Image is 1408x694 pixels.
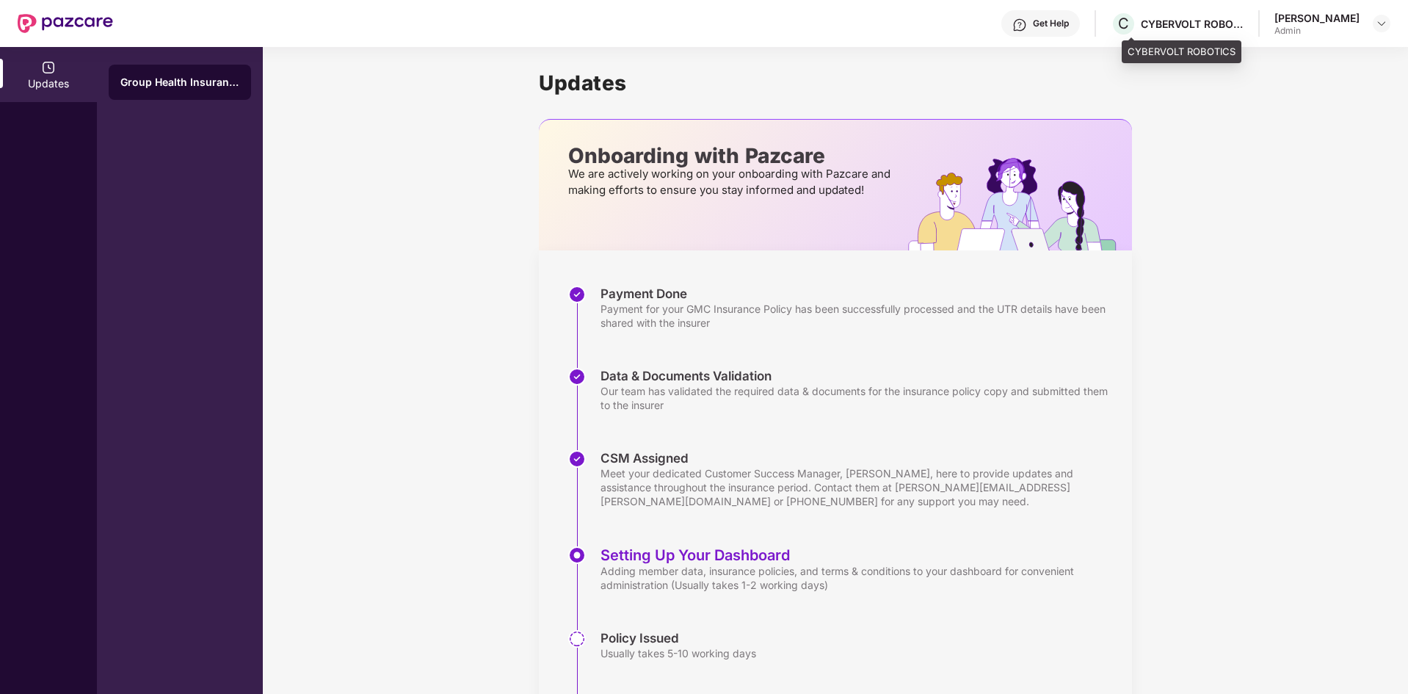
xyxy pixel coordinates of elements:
[600,564,1117,592] div: Adding member data, insurance policies, and terms & conditions to your dashboard for convenient a...
[600,450,1117,466] div: CSM Assigned
[600,286,1117,302] div: Payment Done
[120,75,239,90] div: Group Health Insurance
[539,71,1132,95] h1: Updates
[1012,18,1027,32] img: svg+xml;base64,PHN2ZyBpZD0iSGVscC0zMngzMiIgeG1sbnM9Imh0dHA6Ly93d3cudzMub3JnLzIwMDAvc3ZnIiB3aWR0aD...
[908,158,1132,250] img: hrOnboarding
[1033,18,1069,29] div: Get Help
[600,384,1117,412] div: Our team has validated the required data & documents for the insurance policy copy and submitted ...
[568,450,586,468] img: svg+xml;base64,PHN2ZyBpZD0iU3RlcC1Eb25lLTMyeDMyIiB4bWxucz0iaHR0cDovL3d3dy53My5vcmcvMjAwMC9zdmciIH...
[600,546,1117,564] div: Setting Up Your Dashboard
[600,466,1117,508] div: Meet your dedicated Customer Success Manager, [PERSON_NAME], here to provide updates and assistan...
[600,302,1117,330] div: Payment for your GMC Insurance Policy has been successfully processed and the UTR details have be...
[1118,15,1129,32] span: C
[1376,18,1387,29] img: svg+xml;base64,PHN2ZyBpZD0iRHJvcGRvd24tMzJ4MzIiIHhtbG5zPSJodHRwOi8vd3d3LnczLm9yZy8yMDAwL3N2ZyIgd2...
[18,14,113,33] img: New Pazcare Logo
[1274,11,1360,25] div: [PERSON_NAME]
[41,60,56,75] img: svg+xml;base64,PHN2ZyBpZD0iVXBkYXRlZCIgeG1sbnM9Imh0dHA6Ly93d3cudzMub3JnLzIwMDAvc3ZnIiB3aWR0aD0iMj...
[1141,17,1244,31] div: CYBERVOLT ROBOTICS
[568,546,586,564] img: svg+xml;base64,PHN2ZyBpZD0iU3RlcC1BY3RpdmUtMzJ4MzIiIHhtbG5zPSJodHRwOi8vd3d3LnczLm9yZy8yMDAwL3N2Zy...
[568,368,586,386] img: svg+xml;base64,PHN2ZyBpZD0iU3RlcC1Eb25lLTMyeDMyIiB4bWxucz0iaHR0cDovL3d3dy53My5vcmcvMjAwMC9zdmciIH...
[600,368,1117,384] div: Data & Documents Validation
[1122,40,1241,64] div: CYBERVOLT ROBOTICS
[600,630,756,646] div: Policy Issued
[600,646,756,660] div: Usually takes 5-10 working days
[568,286,586,303] img: svg+xml;base64,PHN2ZyBpZD0iU3RlcC1Eb25lLTMyeDMyIiB4bWxucz0iaHR0cDovL3d3dy53My5vcmcvMjAwMC9zdmciIH...
[568,630,586,648] img: svg+xml;base64,PHN2ZyBpZD0iU3RlcC1QZW5kaW5nLTMyeDMyIiB4bWxucz0iaHR0cDovL3d3dy53My5vcmcvMjAwMC9zdm...
[568,149,895,162] p: Onboarding with Pazcare
[568,166,895,198] p: We are actively working on your onboarding with Pazcare and making efforts to ensure you stay inf...
[1274,25,1360,37] div: Admin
